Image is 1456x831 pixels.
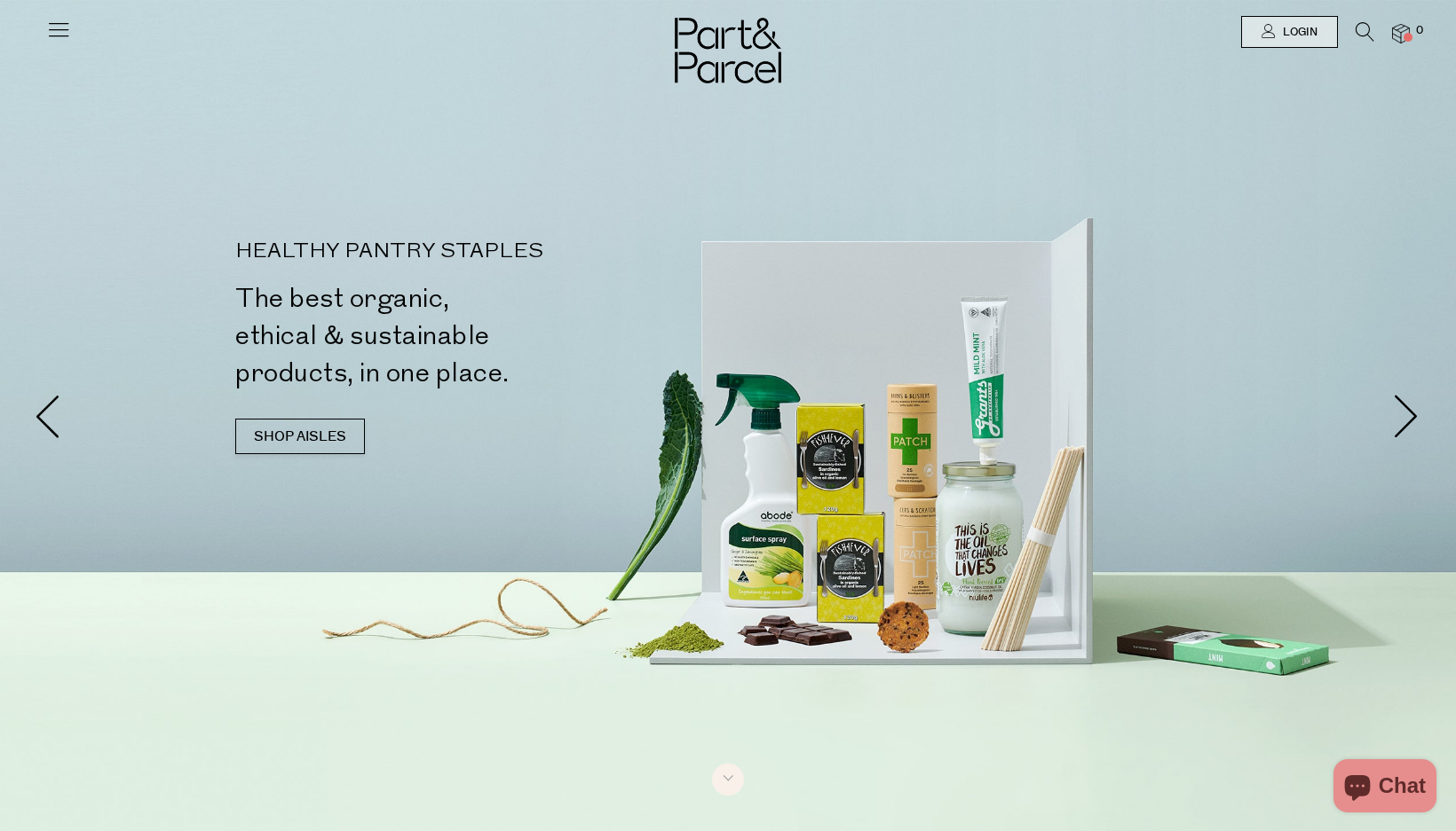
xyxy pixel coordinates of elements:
span: Login [1278,25,1318,40]
a: 0 [1392,24,1410,43]
p: HEALTHY PANTRY STAPLES [235,241,735,263]
a: Login [1241,16,1338,48]
span: 0 [1412,23,1428,39]
h2: The best organic, ethical & sustainable products, in one place. [235,280,735,392]
a: SHOP AISLES [235,419,365,454]
inbox-online-store-chat: Shopify online store chat [1328,759,1442,817]
img: Part&Parcel [675,18,781,83]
